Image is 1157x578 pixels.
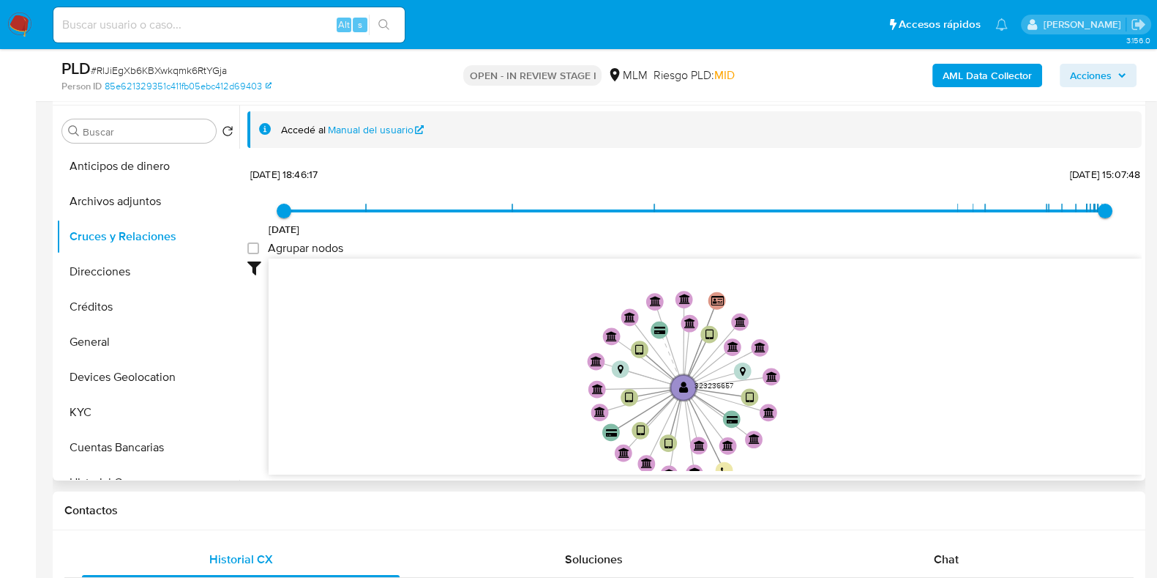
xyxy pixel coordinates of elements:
text:  [624,311,635,322]
text:  [641,458,652,468]
text:  [635,343,643,355]
span: Agrupar nodos [268,241,343,256]
text:  [705,328,713,341]
span: s [358,18,362,32]
a: 85e621329351c411fb05ebc412d69403 [105,80,272,93]
span: [DATE] 15:07:48 [1070,167,1140,182]
button: Devices Geolocation [56,360,239,395]
button: search-icon [369,15,399,35]
b: Person ID [61,80,102,93]
text:  [721,467,727,475]
span: [DATE] 18:46:17 [250,167,318,182]
button: KYC [56,395,239,430]
text:  [625,391,633,404]
text:  [694,440,705,450]
p: carlos.soto@mercadolibre.com.mx [1043,18,1126,32]
text:  [727,341,738,352]
text: 323236657 [694,380,733,391]
text:  [749,434,760,444]
input: Buscar usuario o caso... [53,15,405,34]
text:  [636,424,644,437]
button: Créditos [56,289,239,325]
button: Direcciones [56,254,239,289]
button: Buscar [68,125,80,137]
a: Notificaciones [995,18,1008,31]
span: Alt [338,18,350,32]
text:  [594,407,605,417]
button: Archivos adjuntos [56,184,239,219]
span: Riesgo PLD: [653,67,734,84]
button: Acciones [1060,64,1137,87]
input: Agrupar nodos [247,242,259,254]
text:  [606,429,617,437]
button: General [56,325,239,360]
button: Cuentas Bancarias [56,430,239,465]
text:  [617,365,623,374]
text:  [755,342,765,352]
button: Cruces y Relaciones [56,219,239,254]
text:  [763,407,774,417]
button: Historial Casos [56,465,239,500]
button: Volver al orden por defecto [222,125,233,141]
span: 3.156.0 [1126,34,1150,46]
div: MLM [607,67,647,84]
text:  [618,447,629,457]
text:  [664,437,673,449]
text:  [727,415,738,424]
text:  [766,371,777,381]
text:  [679,381,689,393]
span: Accedé al [281,123,326,137]
input: Buscar [83,125,210,138]
text:  [606,330,617,341]
b: PLD [61,56,91,80]
a: Manual del usuario [328,123,424,137]
b: AML Data Collector [943,64,1032,87]
button: Anticipos de dinero [56,149,239,184]
text:  [711,295,724,306]
text:  [654,326,665,335]
text:  [650,296,661,306]
span: Chat [934,551,959,568]
span: Soluciones [565,551,623,568]
text:  [591,355,602,366]
h1: Contactos [64,503,1134,518]
text:  [592,383,603,393]
a: Salir [1131,17,1146,32]
text:  [678,294,689,304]
button: AML Data Collector [932,64,1042,87]
text:  [735,316,746,326]
text:  [746,391,754,404]
span: [DATE] [269,222,300,237]
span: # RlJiEgXb6KBXwkqmk6RtYGja [91,63,227,78]
p: OPEN - IN REVIEW STAGE I [463,65,602,86]
text:  [684,317,695,327]
span: Accesos rápidos [899,17,981,32]
text:  [722,440,733,451]
span: Acciones [1070,64,1112,87]
text:  [739,367,745,377]
span: MID [714,67,734,84]
span: Historial CX [209,551,273,568]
